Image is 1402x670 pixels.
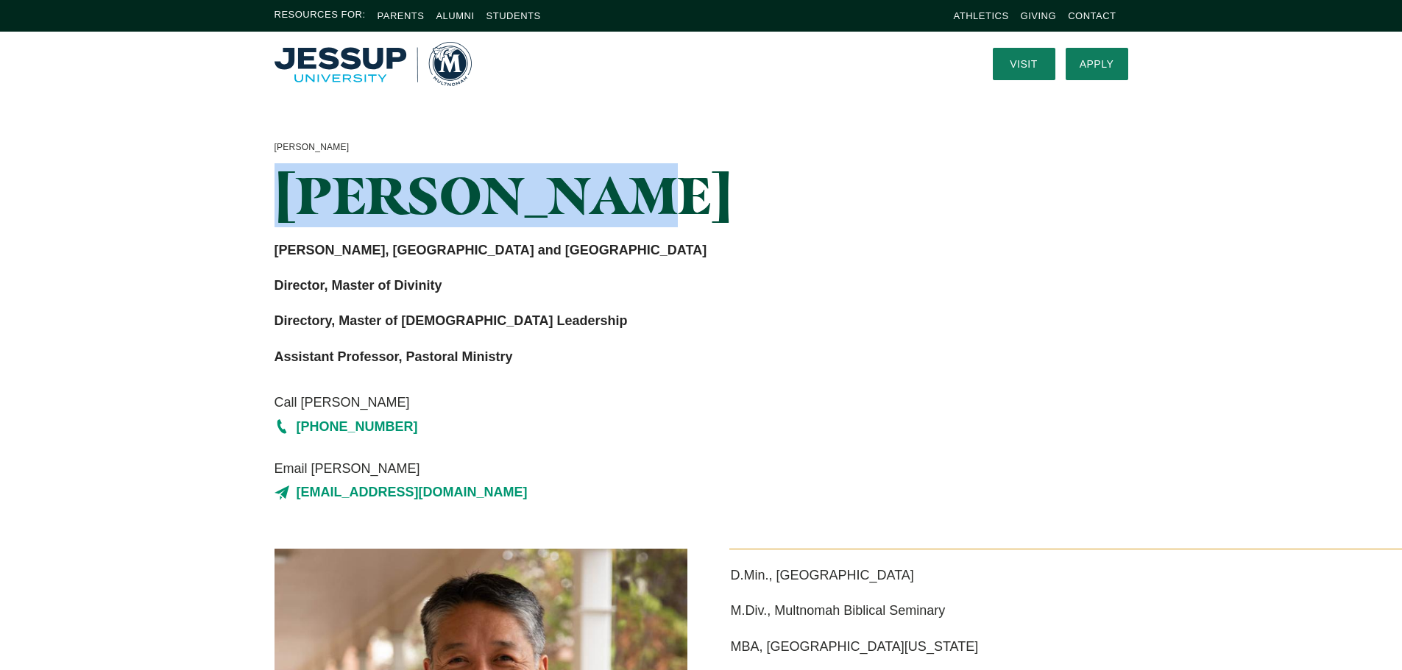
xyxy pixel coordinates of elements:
[275,415,835,438] a: [PHONE_NUMBER]
[275,140,350,156] a: [PERSON_NAME]
[275,349,513,364] strong: Assistant Professor, Pastoral Ministry
[1066,48,1128,80] a: Apply
[1068,10,1116,21] a: Contact
[275,167,835,224] h1: [PERSON_NAME]
[731,635,1128,658] p: MBA, [GEOGRAPHIC_DATA][US_STATE]
[275,42,472,86] a: Home
[275,243,707,257] strong: [PERSON_NAME], [GEOGRAPHIC_DATA] and [GEOGRAPHIC_DATA]
[275,7,366,24] span: Resources For:
[275,391,835,414] span: Call [PERSON_NAME]
[275,457,835,480] span: Email [PERSON_NAME]
[731,599,1128,622] p: M.Div., Multnomah Biblical Seminary
[486,10,541,21] a: Students
[993,48,1055,80] a: Visit
[436,10,474,21] a: Alumni
[954,10,1009,21] a: Athletics
[275,313,628,328] strong: Directory, Master of [DEMOGRAPHIC_DATA] Leadership
[378,10,425,21] a: Parents
[275,480,835,504] a: [EMAIL_ADDRESS][DOMAIN_NAME]
[1021,10,1057,21] a: Giving
[731,563,1128,587] p: D.Min., [GEOGRAPHIC_DATA]
[275,278,442,293] strong: Director, Master of Divinity
[275,42,472,86] img: Multnomah University Logo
